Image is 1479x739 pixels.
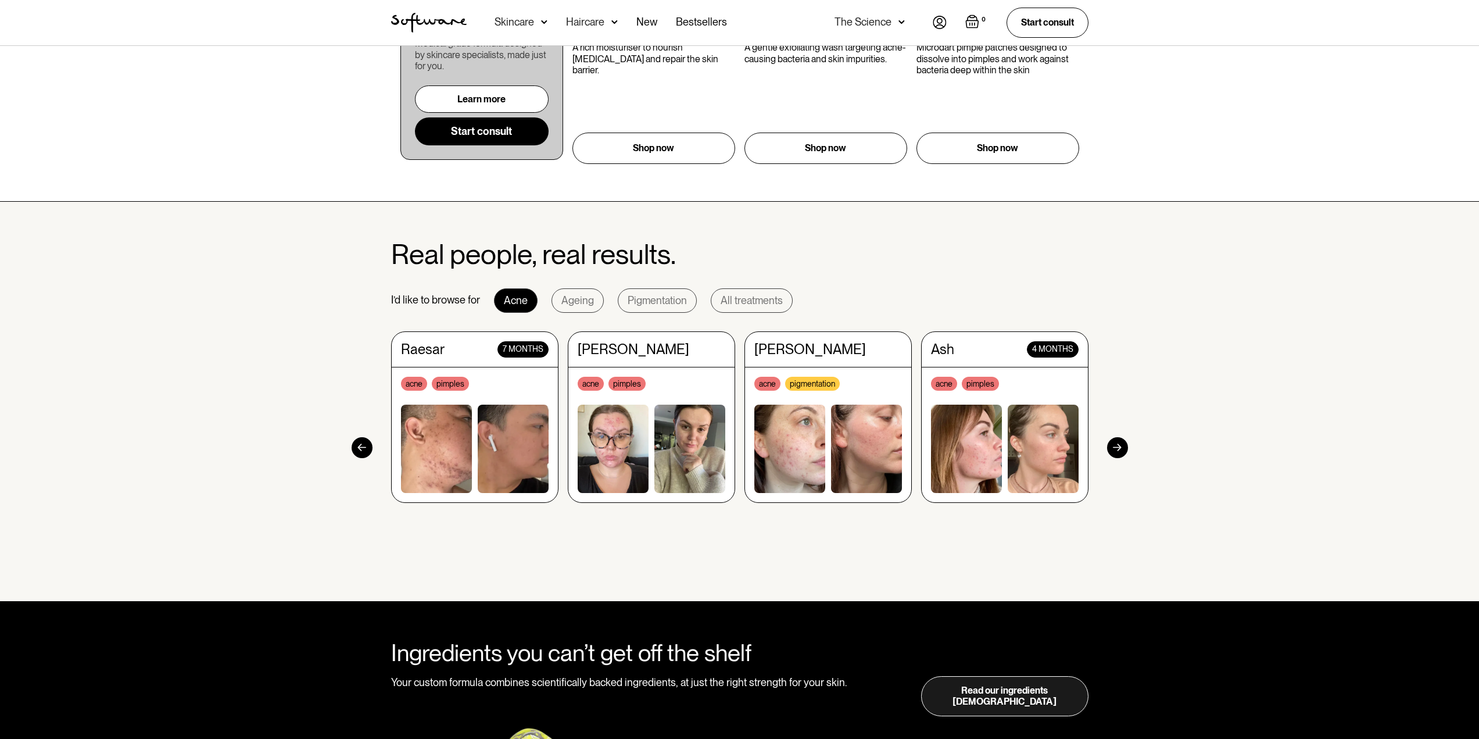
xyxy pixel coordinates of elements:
a: Open empty cart [965,15,988,31]
div: Skincare [495,16,534,28]
div: Raesar [401,341,445,358]
div: acne [401,377,427,391]
img: woman with acne [578,405,649,492]
a: Start consult [1007,8,1088,37]
div: Learn more [457,94,506,105]
p: Shop now [633,141,674,155]
p: Shop now [977,141,1018,155]
div: pimples [432,377,469,391]
div: Your custom formula combines scientifically backed ingredients, at just the right strength for yo... [391,676,853,716]
div: [PERSON_NAME] [578,341,689,358]
a: Start consult [415,117,549,145]
div: 0 [979,15,988,25]
a: Read our ingredients [DEMOGRAPHIC_DATA] [921,676,1088,716]
div: pigmentation [785,377,840,391]
img: woman without acne [654,405,725,492]
h2: Real people, real results. [391,239,676,270]
img: woman with acne [931,405,1002,492]
div: pimples [608,377,646,391]
a: Learn more [415,85,549,113]
p: Shop now [805,141,846,155]
div: Medical grade formula designed by skincare specialists, made just for you. [415,38,549,72]
img: boy without acne [478,405,549,492]
div: Ingredients you can’t get off the shelf [391,639,853,667]
div: Acne [504,295,528,306]
div: [PERSON_NAME] [754,341,866,358]
div: The Science [835,16,891,28]
div: All treatments [721,295,783,306]
div: acne [754,377,780,391]
img: arrow down [611,16,618,28]
img: Software Logo [391,13,467,33]
div: Haircare [566,16,604,28]
div: pimples [962,377,999,391]
div: 7 months [497,341,549,358]
img: arrow down [541,16,547,28]
a: home [391,13,467,33]
img: woman without acne [1008,405,1079,492]
div: Ageing [561,295,594,306]
div: Pigmentation [628,295,687,306]
img: woman with acne [754,405,825,492]
div: acne [578,377,604,391]
div: 4 months [1027,341,1079,358]
p: Microdart pimple patches designed to dissolve into pimples and work against bacteria deep within ... [916,42,1079,76]
div: acne [931,377,957,391]
p: A gentle exfoliating wash targeting acne-causing bacteria and skin impurities. [744,42,907,64]
div: Ash [931,341,954,358]
img: boy with acne [401,405,472,492]
p: A rich moisturiser to nourish [MEDICAL_DATA] and repair the skin barrier. [572,42,735,76]
img: arrow down [898,16,905,28]
img: woman without acne [831,405,902,492]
